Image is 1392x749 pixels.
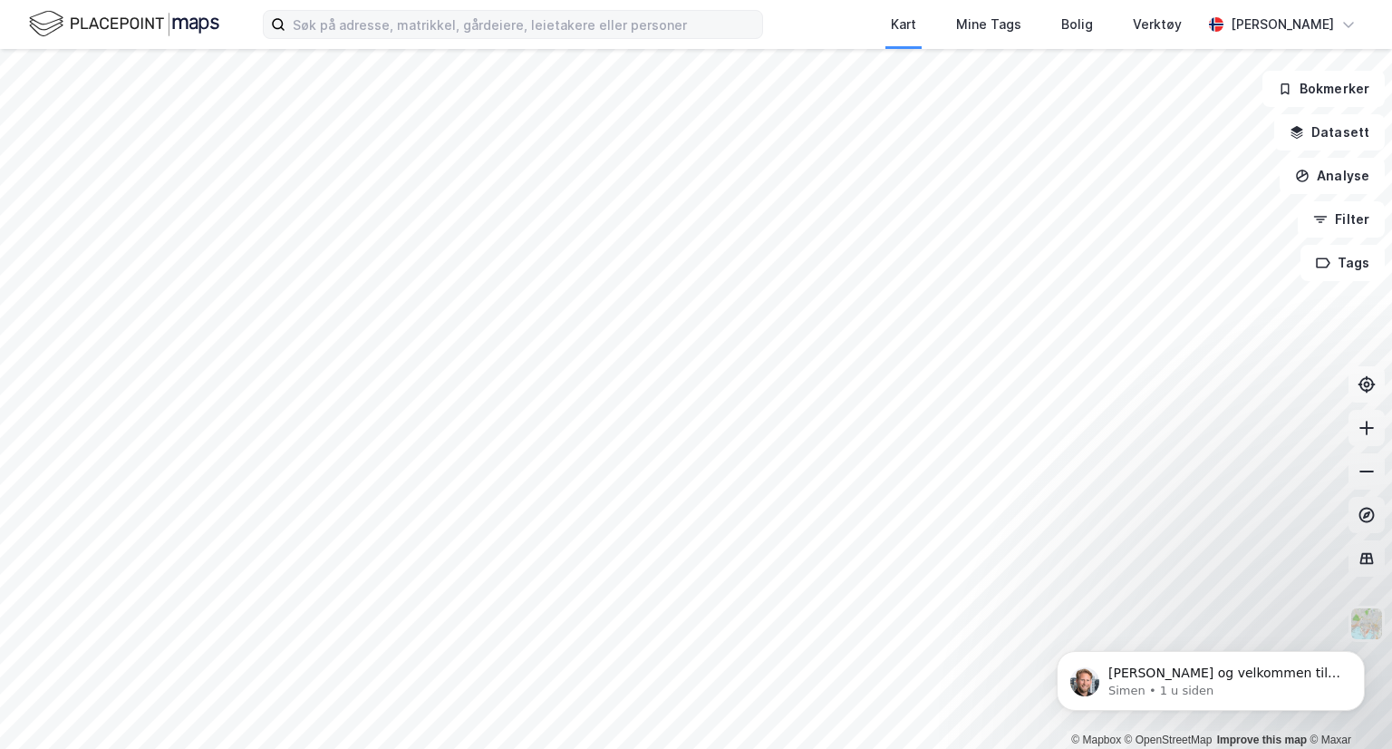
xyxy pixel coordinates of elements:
div: Verktøy [1133,14,1182,35]
div: [PERSON_NAME] [1231,14,1334,35]
button: Datasett [1274,114,1385,151]
button: Tags [1300,245,1385,281]
button: Bokmerker [1262,71,1385,107]
iframe: Intercom notifications melding [1029,613,1392,740]
button: Filter [1298,201,1385,238]
button: Analyse [1280,158,1385,194]
input: Søk på adresse, matrikkel, gårdeiere, leietakere eller personer [285,11,762,38]
div: Bolig [1061,14,1093,35]
img: Z [1349,607,1384,641]
a: Improve this map [1217,734,1307,746]
img: logo.f888ab2527a4732fd821a326f86c7f29.svg [29,8,219,40]
div: Mine Tags [956,14,1021,35]
a: Mapbox [1071,734,1121,746]
a: OpenStreetMap [1125,734,1213,746]
div: Kart [891,14,916,35]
